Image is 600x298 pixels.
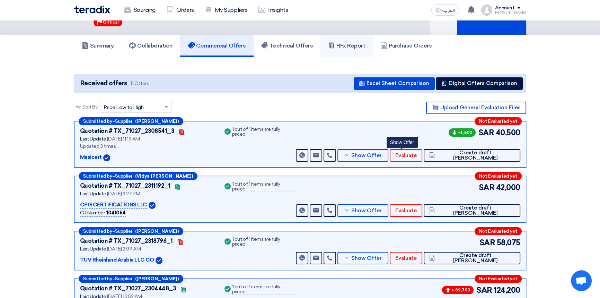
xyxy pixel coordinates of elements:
button: Show Offer [337,252,389,264]
div: – [79,172,197,180]
p: CPG CERTIFICATIONS LLC [80,201,147,209]
span: Not Evaluated yet [479,229,517,233]
span: Submitted by [83,276,112,281]
div: Open chat [571,270,592,291]
span: Submitted by [83,229,112,233]
div: Updated 3 times [80,143,215,150]
span: SAR [478,127,494,138]
a: Summary [74,35,122,57]
a: My Suppliers [200,2,253,18]
span: Critical [103,20,119,25]
div: – [79,227,183,235]
div: – [79,117,183,125]
span: Create draft [PERSON_NAME] [436,253,514,263]
span: Evaluate [395,256,417,261]
span: -4,500 [449,128,476,137]
span: 124,200 [494,284,520,296]
div: 1 out of 1 items are fully priced [232,284,294,295]
h5: Technical Offers [261,42,313,49]
button: Upload General Evaluation Files [426,102,526,114]
span: 40,500 [495,127,520,138]
span: [DATE] 3:27 PM [107,191,140,197]
span: 42,000 [496,182,520,193]
a: Orders [161,2,200,18]
span: + 89,700 [442,286,474,294]
div: Quotation # TX_71027_2304448_3 [80,284,176,293]
div: CR Number : [80,209,126,217]
span: Last Update [80,136,106,142]
a: Commercial Offers [180,35,254,57]
img: Verified Account [103,154,110,161]
span: Supplier [115,174,132,178]
div: Quotation # TX_71027_2318796_1 [80,237,173,245]
button: Evaluate [390,149,422,162]
a: RFx Report [320,35,373,57]
div: Quotation # TX_71027_2308541_3 [80,127,174,135]
a: Collaboration [121,35,180,57]
h5: Purchase Orders [380,42,432,49]
button: Show Offer [337,149,389,162]
a: Purchase Orders [373,35,439,57]
span: SAR [479,237,495,248]
button: العربية [431,5,459,16]
b: (Vidya [PERSON_NAME]) [135,174,193,178]
span: Show Offer [351,256,382,261]
span: Not Evaluated yet [479,276,517,281]
span: [DATE] 2:09 AM [107,246,141,252]
button: Create draft [PERSON_NAME] [424,252,520,264]
span: Show Offer [351,208,382,213]
span: Create draft [PERSON_NAME] [436,205,514,216]
img: profile_test.png [481,5,492,16]
div: Account [495,5,515,11]
div: 1 out of 1 items are fully priced [232,182,294,192]
div: – [79,275,183,283]
button: Digital Offers Comparison [436,77,523,90]
span: Create draft [PERSON_NAME] [436,150,514,161]
b: ([PERSON_NAME]) [135,276,179,281]
button: Evaluate [390,204,422,217]
span: SAR [479,182,495,193]
p: Maxicert [80,153,102,162]
span: Last Update [80,246,106,252]
span: Supplier [115,229,132,233]
div: [PERSON_NAME] [495,11,526,15]
h5: Summary [82,42,114,49]
a: Insights [253,2,293,18]
span: [DATE] 11:19 AM [107,136,140,142]
button: Excel Sheet Comparison [354,77,435,90]
span: 58,075 [496,237,520,248]
span: Last Update [80,191,106,197]
a: Sourcing [118,2,161,18]
span: Submitted by [83,119,112,124]
h5: Collaboration [129,42,173,49]
span: Submitted by [83,174,112,178]
span: Supplier [115,276,132,281]
span: 5 Offers [131,80,149,87]
span: Sort By [82,103,98,111]
a: Technical Offers [254,35,320,57]
span: Supplier [115,119,132,124]
span: Not Evaluated yet [479,119,517,124]
button: Show Offer [337,204,389,217]
div: Show Offer [387,137,418,148]
span: Received offers [80,79,127,88]
button: Create draft [PERSON_NAME] [424,149,520,162]
h5: RFx Report [328,42,365,49]
b: ([PERSON_NAME]) [135,229,179,233]
img: Verified Account [156,257,162,264]
span: Not Evaluated yet [479,174,517,178]
div: 1 out of 1 items are fully priced [232,127,294,137]
p: TUV Rheinland Arabia LLC CO [80,256,154,264]
span: Evaluate [395,208,417,213]
b: 1041054 [106,210,126,216]
div: Quotation # TX_71027_2311192_1 [80,182,170,190]
span: Show Offer [351,153,382,158]
b: ([PERSON_NAME]) [135,119,179,124]
button: Create draft [PERSON_NAME] [424,204,520,217]
h5: Commercial Offers [188,42,246,49]
img: Teradix logo [74,6,110,14]
span: SAR [476,284,492,296]
div: 1 out of 1 items are fully priced [232,237,294,247]
button: Evaluate [390,252,422,264]
span: Price Low to High [104,104,144,111]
